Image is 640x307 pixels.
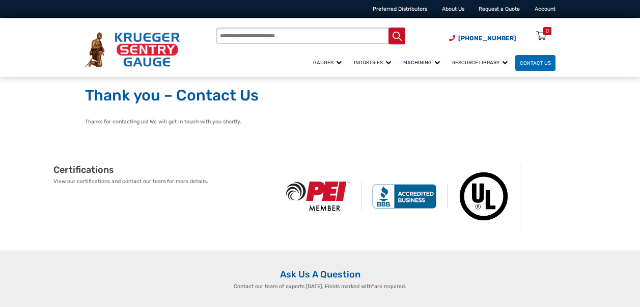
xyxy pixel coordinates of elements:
p: View our certifications and contact our team for more details. [53,177,275,186]
a: Account [535,6,555,12]
h2: Ask Us A Question [85,269,555,280]
a: Industries [349,54,399,71]
a: Preferred Distributors [373,6,427,12]
span: Machining [403,60,440,65]
a: About Us [442,6,464,12]
a: Machining [399,54,448,71]
img: Krueger Sentry Gauge [85,32,180,67]
img: BBB [361,184,448,209]
p: Contact our team of experts [DATE]. Fields marked with are required. [196,283,444,291]
h1: Thank you – Contact Us [85,86,555,106]
p: Thanks for contacting us! We will get in touch with you shortly. [85,118,555,126]
a: Resource Library [448,54,515,71]
span: Gauges [313,60,342,65]
img: Underwriters Laboratories [448,164,520,229]
span: [PHONE_NUMBER] [458,35,516,42]
span: Resource Library [452,60,508,65]
a: Request a Quote [479,6,520,12]
a: Contact Us [515,55,555,71]
a: Gauges [309,54,349,71]
span: Contact Us [520,60,551,66]
a: Phone Number (920) 434-8860 [449,34,516,43]
h2: Certifications [53,164,275,176]
span: Industries [354,60,391,65]
div: 0 [546,27,549,35]
img: PEI Member [275,182,361,211]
